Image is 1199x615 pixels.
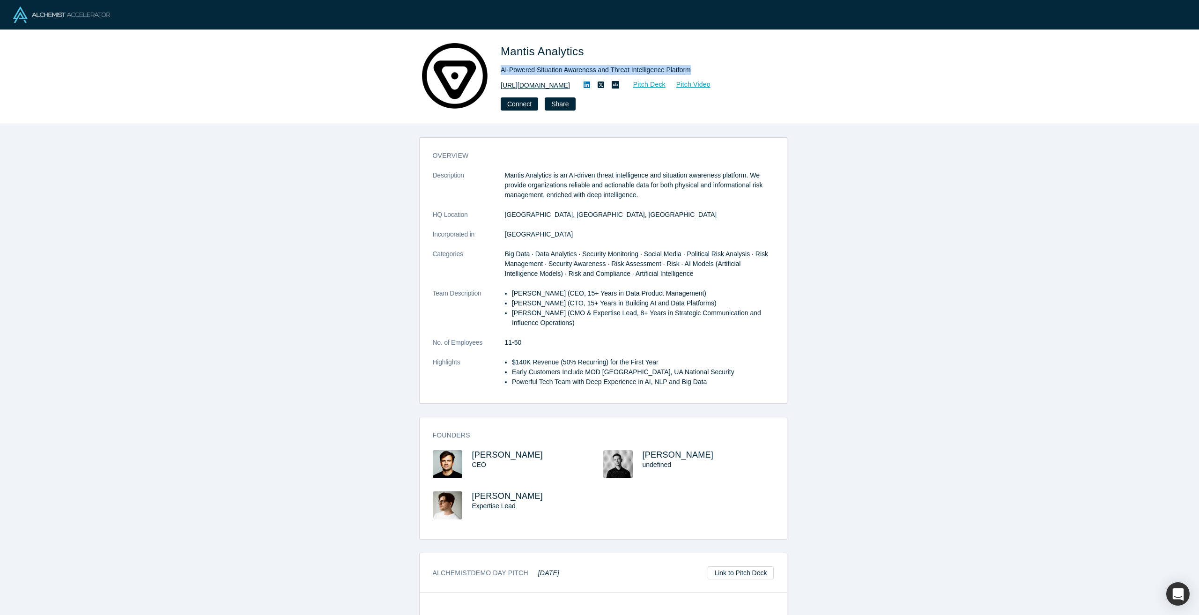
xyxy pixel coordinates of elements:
img: Mantis Analytics's Logo [422,43,488,109]
span: Big Data · Data Analytics · Security Monitoring · Social Media · Political Risk Analysis · Risk M... [505,250,769,277]
dt: Team Description [433,289,505,338]
h3: overview [433,151,761,161]
dd: 11-50 [505,338,774,348]
a: [PERSON_NAME] [472,450,543,459]
span: Mantis Analytics [501,45,587,58]
dt: Incorporated in [433,230,505,249]
li: Powerful Tech Team with Deep Experience in AI, NLP and Big Data [512,377,774,387]
dt: HQ Location [433,210,505,230]
h3: Alchemist Demo Day Pitch [433,568,560,578]
li: [PERSON_NAME] (CTO, 15+ Years in Building AI and Data Platforms) [512,298,774,308]
dt: No. of Employees [433,338,505,357]
div: AI-Powered Situation Awareness and Threat Intelligence Platform [501,65,763,75]
li: [PERSON_NAME] (CEO, 15+ Years in Data Product Management) [512,289,774,298]
a: Pitch Video [666,79,711,90]
button: Connect [501,97,538,111]
a: [PERSON_NAME] [643,450,714,459]
img: Anton Tarasyuk's Profile Image [433,491,462,519]
button: Share [545,97,575,111]
p: Mantis Analytics is an AI-driven threat intelligence and situation awareness platform. We provide... [505,170,774,200]
img: Maksym Tereshchenko's Profile Image [433,450,462,478]
img: Alchemist Logo [13,7,110,23]
dt: Description [433,170,505,210]
li: $140K Revenue (50% Recurring) for the First Year [512,357,774,367]
img: Ostap Vykhopen's Profile Image [603,450,633,478]
li: Early Customers Include MOD [GEOGRAPHIC_DATA], UA National Security [512,367,774,377]
dd: [GEOGRAPHIC_DATA], [GEOGRAPHIC_DATA], [GEOGRAPHIC_DATA] [505,210,774,220]
a: [URL][DOMAIN_NAME] [501,81,570,90]
a: [PERSON_NAME] [472,491,543,501]
dt: Categories [433,249,505,289]
span: undefined [643,461,672,468]
a: Pitch Deck [623,79,666,90]
li: [PERSON_NAME] (CMO & Expertise Lead, 8+ Years in Strategic Communication and Influence Operations) [512,308,774,328]
dd: [GEOGRAPHIC_DATA] [505,230,774,239]
em: [DATE] [538,569,559,577]
h3: Founders [433,430,761,440]
dt: Highlights [433,357,505,397]
span: CEO [472,461,486,468]
span: Expertise Lead [472,502,516,510]
a: Link to Pitch Deck [708,566,773,579]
